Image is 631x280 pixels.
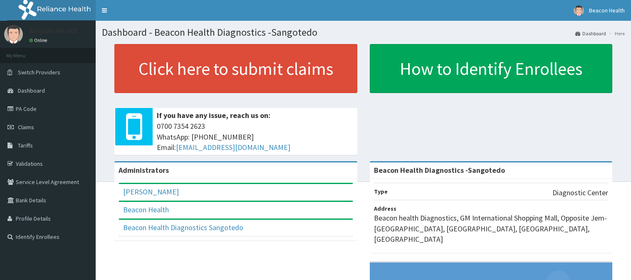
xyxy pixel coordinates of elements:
b: Administrators [119,165,169,175]
p: Beacon health Diagnostics, GM International Shopping Mall, Opposite Jem-[GEOGRAPHIC_DATA], [GEOGR... [374,213,609,245]
a: Dashboard [575,30,606,37]
strong: Beacon Health Diagnostics -Sangotedo [374,165,505,175]
a: How to Identify Enrollees [370,44,613,93]
li: Here [607,30,625,37]
a: [PERSON_NAME] [123,187,179,196]
img: User Image [4,25,23,44]
a: Beacon Health Diagnostics Sangotedo [123,223,243,232]
span: Beacon Health [589,7,625,14]
p: Diagnostic Center [552,187,608,198]
b: If you have any issue, reach us on: [157,111,270,120]
a: [EMAIL_ADDRESS][DOMAIN_NAME] [176,142,290,152]
b: Type [374,188,388,195]
a: Online [29,37,49,43]
span: Tariffs [18,142,33,149]
a: Beacon Health [123,205,169,214]
span: Switch Providers [18,69,60,76]
span: Dashboard [18,87,45,94]
b: Address [374,205,396,212]
h1: Dashboard - Beacon Health Diagnostics -Sangotedo [102,27,625,38]
p: Beacon Health [29,27,78,34]
span: Claims [18,123,34,131]
a: Click here to submit claims [114,44,357,93]
img: User Image [574,5,584,16]
span: 0700 7354 2623 WhatsApp: [PHONE_NUMBER] Email: [157,121,353,153]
